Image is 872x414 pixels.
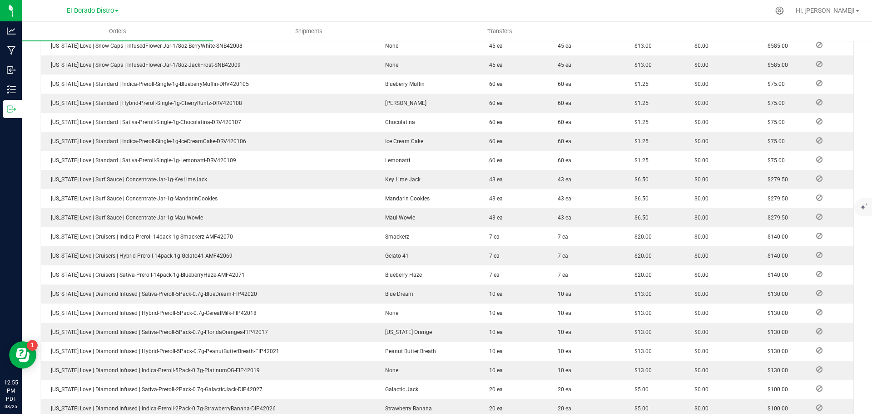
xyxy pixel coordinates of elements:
span: None [381,62,398,68]
span: 10 ea [553,329,571,335]
a: Shipments [213,22,404,41]
span: 43 ea [553,214,571,221]
span: 10 ea [553,367,571,374]
span: Reject Inventory [813,290,826,296]
span: 43 ea [485,195,503,202]
span: Reject Inventory [813,233,826,239]
span: 60 ea [553,157,571,164]
span: Reject Inventory [813,405,826,410]
span: $6.50 [630,214,649,221]
span: Galactic Jack [381,386,418,393]
span: 43 ea [485,176,503,183]
span: Reject Inventory [813,61,826,67]
span: $0.00 [690,43,708,49]
span: Blueberry Haze [381,272,422,278]
span: 10 ea [485,291,503,297]
span: 45 ea [553,43,571,49]
span: $0.00 [690,100,708,106]
span: Hi, [PERSON_NAME]! [796,7,855,14]
span: 60 ea [553,81,571,87]
span: Reject Inventory [813,138,826,143]
span: Lemonatti [381,157,410,164]
span: $130.00 [763,367,788,374]
a: Transfers [404,22,595,41]
span: $140.00 [763,272,788,278]
span: $0.00 [690,291,708,297]
span: [US_STATE] Love | Standard | Sativa-Preroll-Single-1g-Chocolatina-DRV420107 [46,119,241,125]
span: [US_STATE] Love | Cruisers | Sativa-Preroll-14pack-1g-BlueberryHaze-AMF42071 [46,272,245,278]
span: Reject Inventory [813,386,826,391]
span: [US_STATE] Love | Cruisers | Indica-Preroll-14pack-1g-Smackerz-AMF42070 [46,234,233,240]
span: [US_STATE] Orange [381,329,432,335]
span: 10 ea [553,348,571,354]
span: $100.00 [763,405,788,412]
span: $13.00 [630,348,652,354]
span: $0.00 [690,386,708,393]
div: Manage settings [774,6,785,15]
span: Reject Inventory [813,252,826,258]
span: Reject Inventory [813,348,826,353]
span: $130.00 [763,291,788,297]
span: $279.50 [763,176,788,183]
span: [US_STATE] Love | Snow Caps | InfusedFlower-Jar-1/8oz-JackFrost-SNB42009 [46,62,241,68]
span: [US_STATE] Love | Diamond Infused | Hybrid-Preroll-5Pack-0.7g-PeanutButterBreath-FIP42021 [46,348,279,354]
span: Reject Inventory [813,100,826,105]
inline-svg: Inventory [7,85,16,94]
span: [US_STATE] Love | Diamond Infused | Sativa-Preroll-5Pack-0.7g-FloridaOranges-FIP42017 [46,329,268,335]
span: $13.00 [630,329,652,335]
span: 7 ea [553,272,568,278]
span: None [381,310,398,316]
span: 10 ea [485,348,503,354]
span: $75.00 [763,100,785,106]
span: 10 ea [485,367,503,374]
span: 43 ea [485,214,503,221]
span: Reject Inventory [813,329,826,334]
span: $279.50 [763,195,788,202]
span: $0.00 [690,119,708,125]
span: 10 ea [553,291,571,297]
span: $75.00 [763,138,785,145]
span: $0.00 [690,253,708,259]
span: Reject Inventory [813,157,826,162]
span: $0.00 [690,81,708,87]
span: $0.00 [690,348,708,354]
span: Chocolatina [381,119,415,125]
span: $13.00 [630,43,652,49]
span: 60 ea [485,81,503,87]
span: Reject Inventory [813,367,826,372]
span: Smackerz [381,234,409,240]
span: 10 ea [485,310,503,316]
span: [US_STATE] Love | Snow Caps | InfusedFlower-Jar-1/8oz-BerryWhite-SNB42008 [46,43,243,49]
span: $6.50 [630,195,649,202]
span: [US_STATE] Love | Cruisers | Hybrid-Preroll-14pack-1g-Gelato41-AMF42069 [46,253,233,259]
span: [US_STATE] Love | Surf Sauce | Concentrate-Jar-1g-KeyLimeJack [46,176,207,183]
span: [US_STATE] Love | Diamond Infused | Sativa-Preroll-2Pack-0.7g-GalacticJack-DIP42027 [46,386,263,393]
span: [US_STATE] Love | Diamond Infused | Hybrid-Preroll-5Pack-0.7g-CerealMilk-FIP42018 [46,310,257,316]
inline-svg: Inbound [7,65,16,75]
a: Orders [22,22,213,41]
span: [US_STATE] Love | Standard | Indica-Preroll-Single-1g-BlueberryMuffin-DRV420105 [46,81,249,87]
span: $130.00 [763,310,788,316]
span: Gelato 41 [381,253,409,259]
span: 7 ea [485,272,500,278]
span: 20 ea [553,405,571,412]
span: $20.00 [630,234,652,240]
iframe: Resource center unread badge [27,340,38,351]
span: 10 ea [553,310,571,316]
span: Reject Inventory [813,309,826,315]
iframe: Resource center [9,341,36,369]
span: $0.00 [690,405,708,412]
span: $1.25 [630,119,649,125]
inline-svg: Manufacturing [7,46,16,55]
span: Ice Cream Cake [381,138,423,145]
span: None [381,43,398,49]
span: 45 ea [553,62,571,68]
span: $0.00 [690,157,708,164]
span: Maui Wowie [381,214,415,221]
span: Reject Inventory [813,119,826,124]
span: $0.00 [690,195,708,202]
span: Peanut Butter Breath [381,348,436,354]
span: [US_STATE] Love | Standard | Hybrid-Preroll-Single-1g-CherryRuntz-DRV420108 [46,100,242,106]
span: $0.00 [690,272,708,278]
